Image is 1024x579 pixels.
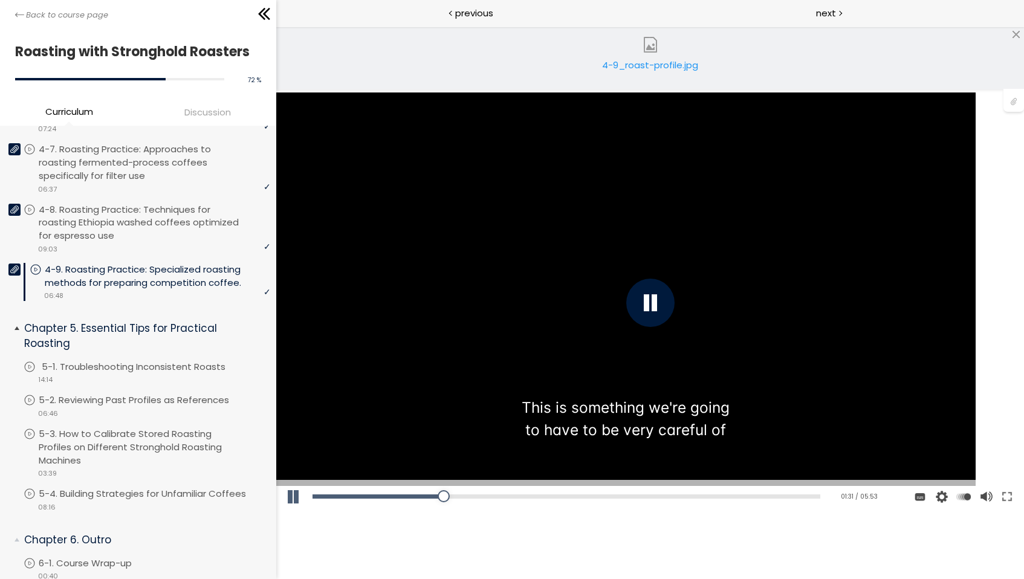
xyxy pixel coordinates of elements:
[555,465,601,475] div: 01:31 / 05:53
[39,203,270,242] p: 4-8. Roasting Practice: Techniques for roasting Ethiopia washed coffees optimized for espresso use
[455,6,493,20] span: previous
[38,244,57,254] span: 09:03
[248,76,261,85] span: 72 %
[24,321,261,351] p: Chapter 5. Essential Tips for Practical Roasting
[15,9,108,21] a: Back to course page
[678,453,696,487] button: Play back rate
[24,532,261,548] p: Chapter 6. Outro
[15,40,255,63] h1: Roasting with Stronghold Roasters
[184,105,231,119] span: Discussion
[38,375,53,385] span: 14:14
[599,58,702,82] div: 4-9_roast-profile.jpg
[44,291,63,301] span: 06:48
[700,453,718,487] button: Volume
[38,184,57,195] span: 06:37
[39,143,270,182] p: 4-7. Roasting Practice: Approaches to roasting fermented-process coffees specifically for filter use
[676,453,698,487] div: Change playback rate
[656,453,675,487] button: Video quality
[45,105,93,118] span: Curriculum
[635,453,653,487] button: Subtitles and Transcript
[816,6,836,20] span: next
[633,453,655,487] div: See available captions
[42,360,250,374] p: 5-1. Troubleshooting Inconsistent Roasts
[26,9,108,21] span: Back to course page
[45,263,270,289] p: 4-9. Roasting Practice: Specialized roasting methods for preparing competition coffee.
[643,37,658,53] img: attachment-image.png
[38,124,56,134] span: 07:24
